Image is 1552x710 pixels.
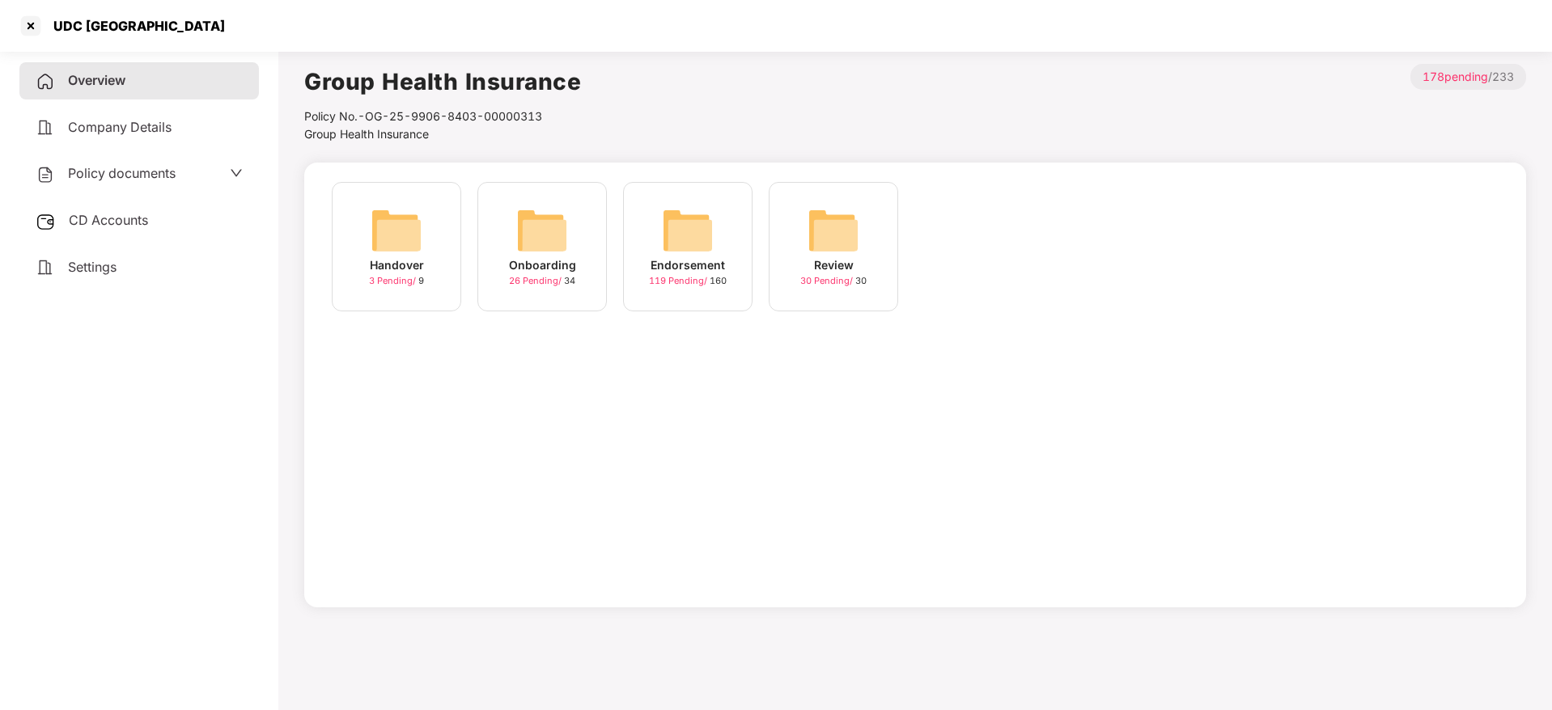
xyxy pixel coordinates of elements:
div: 160 [649,274,727,288]
img: svg+xml;base64,PHN2ZyB4bWxucz0iaHR0cDovL3d3dy53My5vcmcvMjAwMC9zdmciIHdpZHRoPSIyNCIgaGVpZ2h0PSIyNC... [36,258,55,277]
h1: Group Health Insurance [304,64,581,99]
span: 119 Pending / [649,275,710,286]
div: 9 [369,274,424,288]
div: Onboarding [509,256,576,274]
span: 3 Pending / [369,275,418,286]
span: down [230,167,243,180]
p: / 233 [1410,64,1526,90]
img: svg+xml;base64,PHN2ZyB4bWxucz0iaHR0cDovL3d3dy53My5vcmcvMjAwMC9zdmciIHdpZHRoPSIyNCIgaGVpZ2h0PSIyNC... [36,165,55,184]
img: svg+xml;base64,PHN2ZyB4bWxucz0iaHR0cDovL3d3dy53My5vcmcvMjAwMC9zdmciIHdpZHRoPSIyNCIgaGVpZ2h0PSIyNC... [36,118,55,137]
span: 178 pending [1423,70,1488,83]
div: Handover [370,256,424,274]
img: svg+xml;base64,PHN2ZyB4bWxucz0iaHR0cDovL3d3dy53My5vcmcvMjAwMC9zdmciIHdpZHRoPSI2NCIgaGVpZ2h0PSI2NC... [371,205,422,256]
span: 30 Pending / [800,275,855,286]
span: Overview [68,72,125,88]
span: CD Accounts [69,212,148,228]
span: Settings [68,259,117,275]
span: Company Details [68,119,172,135]
span: 26 Pending / [509,275,564,286]
div: UDC [GEOGRAPHIC_DATA] [44,18,225,34]
img: svg+xml;base64,PHN2ZyB4bWxucz0iaHR0cDovL3d3dy53My5vcmcvMjAwMC9zdmciIHdpZHRoPSIyNCIgaGVpZ2h0PSIyNC... [36,72,55,91]
img: svg+xml;base64,PHN2ZyB4bWxucz0iaHR0cDovL3d3dy53My5vcmcvMjAwMC9zdmciIHdpZHRoPSI2NCIgaGVpZ2h0PSI2NC... [662,205,714,256]
img: svg+xml;base64,PHN2ZyB4bWxucz0iaHR0cDovL3d3dy53My5vcmcvMjAwMC9zdmciIHdpZHRoPSI2NCIgaGVpZ2h0PSI2NC... [516,205,568,256]
span: Policy documents [68,165,176,181]
span: Group Health Insurance [304,127,429,141]
div: 30 [800,274,867,288]
div: Policy No.- OG-25-9906-8403-00000313 [304,108,581,125]
img: svg+xml;base64,PHN2ZyB3aWR0aD0iMjUiIGhlaWdodD0iMjQiIHZpZXdCb3g9IjAgMCAyNSAyNCIgZmlsbD0ibm9uZSIgeG... [36,212,56,231]
div: Endorsement [651,256,725,274]
img: svg+xml;base64,PHN2ZyB4bWxucz0iaHR0cDovL3d3dy53My5vcmcvMjAwMC9zdmciIHdpZHRoPSI2NCIgaGVpZ2h0PSI2NC... [808,205,859,256]
div: Review [814,256,854,274]
div: 34 [509,274,575,288]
